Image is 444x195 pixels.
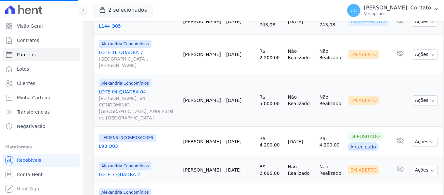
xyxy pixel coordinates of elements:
button: 2 selecionados [94,4,152,16]
span: Visão Geral [17,23,43,29]
button: Ações [412,17,438,27]
div: Antecipado [348,142,379,151]
a: LOTE 16 QUADRA 7[GEOGRAPHIC_DATA], [PERSON_NAME] [99,49,178,69]
td: [PERSON_NAME] [180,35,223,74]
span: Parcelas [17,51,36,58]
button: Ações [412,137,438,147]
span: Clientes [17,80,35,87]
a: Transferências [3,105,80,118]
td: R$ 2.696,80 [257,157,285,183]
a: Lotes [3,63,80,76]
a: Clientes [3,77,80,90]
a: [DATE] [226,139,242,144]
p: [PERSON_NAME]. Contato [364,5,431,11]
span: Alexandria Condomínios [99,162,151,170]
td: [PERSON_NAME] [180,157,223,183]
td: [PERSON_NAME] [180,127,223,157]
span: Recebíveis [17,157,41,163]
span: [GEOGRAPHIC_DATA], [PERSON_NAME] [99,56,178,69]
span: [PERSON_NAME], 84, CONDOMINIO [GEOGRAPHIC_DATA], Área Rural de [GEOGRAPHIC_DATA] [99,95,178,121]
a: [DATE] [226,52,242,57]
span: LEIDENS INCORPORACOES [99,134,156,142]
span: Conta Hent [17,171,43,178]
p: Ver opções [364,11,431,16]
span: Negativação [17,123,46,130]
div: Depositado [348,132,383,141]
div: Transferindo [348,17,389,26]
a: [DATE] [226,98,242,103]
a: [DATE] [226,167,242,173]
span: Transferências [17,109,50,115]
td: [DATE] [285,8,317,35]
span: CC [350,8,357,13]
td: R$ 743,08 [257,8,285,35]
a: Parcelas [3,48,80,61]
td: [PERSON_NAME] [180,8,223,35]
a: Negativação [3,120,80,133]
a: Minha Carteira [3,91,80,104]
td: R$ 2.200,00 [257,35,285,74]
td: R$ 4.200,00 [257,127,285,157]
td: Não Realizado [317,157,345,183]
a: Contratos [3,34,80,47]
a: Recebíveis [3,154,80,167]
a: Visão Geral [3,20,80,33]
td: Não Realizado [285,35,317,74]
span: Alexandria Condomínios [99,79,151,87]
a: L144 Q05 [99,23,178,29]
button: CC [PERSON_NAME]. Contato Ver opções [342,1,444,20]
span: Contratos [17,37,39,44]
span: Lotes [17,66,29,72]
td: Não Realizado [285,157,317,183]
td: R$ 743,08 [317,8,345,35]
a: LOTE 7 QUADRA 2 [99,171,178,178]
td: R$ 5.000,00 [257,74,285,127]
div: Em Aberto [348,165,380,174]
td: Não Realizado [317,35,345,74]
td: Não Realizado [317,74,345,127]
a: [DATE] [226,19,242,24]
a: L93 Q03 [99,143,178,149]
td: R$ 4.200,00 [317,127,345,157]
button: Ações [412,165,438,175]
td: [PERSON_NAME] [180,74,223,127]
a: LOTE 04 QUADRA 04[PERSON_NAME], 84, CONDOMINIO [GEOGRAPHIC_DATA], Área Rural de [GEOGRAPHIC_DATA] [99,89,178,121]
td: [DATE] [285,127,317,157]
div: Plataformas [5,143,78,151]
div: Em Aberto [348,96,380,105]
div: Em Aberto [348,50,380,59]
button: Ações [412,95,438,105]
button: Ações [412,49,438,60]
a: Conta Hent [3,168,80,181]
td: Não Realizado [285,74,317,127]
span: Minha Carteira [17,94,50,101]
span: Alexandria Condomínios [99,40,151,48]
